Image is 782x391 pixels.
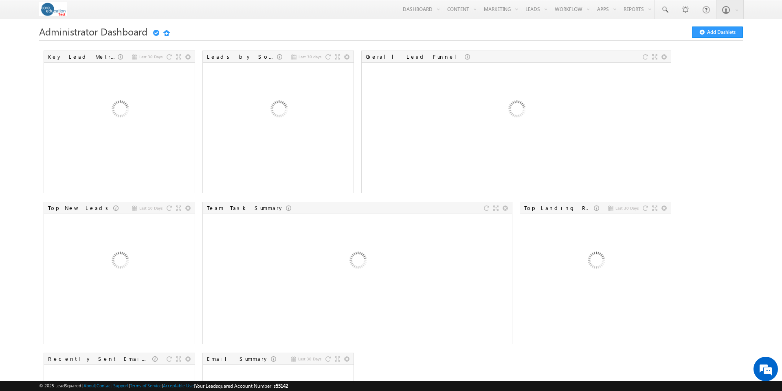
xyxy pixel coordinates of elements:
span: Last 30 Days [298,355,321,362]
a: Contact Support [97,383,129,388]
a: Terms of Service [130,383,162,388]
div: Key Lead Metrics [48,53,118,60]
div: Email Summary [207,355,271,362]
img: Loading... [472,66,560,154]
div: Top New Leads [48,204,113,212]
img: Loading... [76,218,163,305]
span: Administrator Dashboard [39,25,147,38]
div: Overall Lead Funnel [366,53,465,60]
div: Top Landing Pages [524,204,594,212]
span: Last 30 Days [615,204,639,212]
img: Custom Logo [39,2,67,16]
img: Loading... [76,66,163,154]
span: 55142 [276,383,288,389]
span: Last 30 days [299,53,321,60]
a: Acceptable Use [163,383,194,388]
div: Leads by Sources [207,53,277,60]
span: Last 30 Days [139,53,163,60]
img: Loading... [314,218,401,305]
div: Recently Sent Email Campaigns [48,355,152,362]
span: Last 10 Days [139,204,163,212]
img: Loading... [235,66,322,154]
span: © 2025 LeadSquared | | | | | [39,382,288,390]
button: Add Dashlets [692,27,743,38]
img: Loading... [552,218,639,305]
div: Team Task Summary [207,204,286,212]
span: Your Leadsquared Account Number is [195,383,288,389]
a: About [83,383,95,388]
